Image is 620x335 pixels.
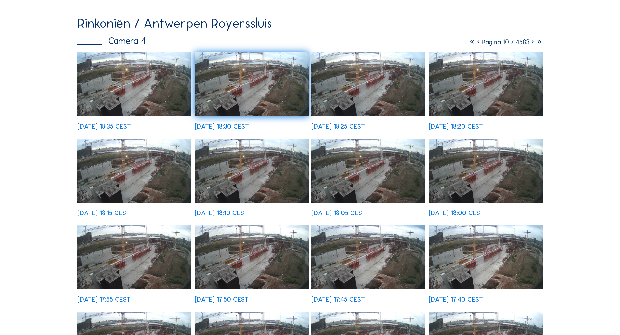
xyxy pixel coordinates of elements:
div: Camera 4 [77,36,146,45]
img: image_53686056 [311,225,425,290]
div: [DATE] 18:15 CEST [77,210,130,216]
img: image_53686614 [77,139,191,203]
div: [DATE] 17:40 CEST [429,296,483,303]
div: [DATE] 18:25 CEST [311,123,365,130]
img: image_53686557 [311,139,425,203]
div: [DATE] 18:20 CEST [429,123,483,130]
div: [DATE] 18:10 CEST [195,210,248,216]
div: [DATE] 17:55 CEST [77,296,131,303]
div: [DATE] 18:30 CEST [195,123,249,130]
img: image_53685881 [429,225,543,290]
img: image_53686319 [77,225,191,290]
img: image_53686724 [77,52,191,116]
div: [DATE] 18:35 CEST [77,123,131,130]
div: [DATE] 17:45 CEST [311,296,365,303]
div: [DATE] 18:00 CEST [429,210,484,216]
img: image_53686699 [195,52,309,116]
img: image_53686587 [195,139,309,203]
span: Pagina 10 / 4583 [482,38,530,46]
img: image_53686644 [429,52,543,116]
div: [DATE] 18:05 CEST [311,210,366,216]
div: [DATE] 17:50 CEST [195,296,249,303]
img: image_53686483 [429,139,543,203]
div: Rinkoniën / Antwerpen Royerssluis [77,17,272,30]
img: image_53686664 [311,52,425,116]
img: image_53686140 [195,225,309,290]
